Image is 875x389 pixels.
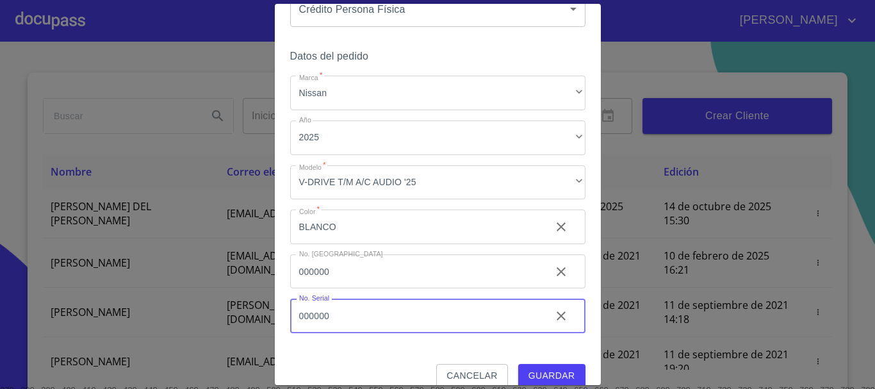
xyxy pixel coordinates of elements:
div: Nissan [290,76,585,110]
button: clear input [546,256,577,287]
button: clear input [546,301,577,331]
button: clear input [546,211,577,242]
button: Guardar [518,364,585,388]
div: V-DRIVE T/M A/C AUDIO '25 [290,165,585,200]
span: Guardar [528,368,575,384]
h6: Datos del pedido [290,47,585,65]
div: 2025 [290,120,585,155]
button: Cancelar [436,364,507,388]
span: Cancelar [446,368,497,384]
